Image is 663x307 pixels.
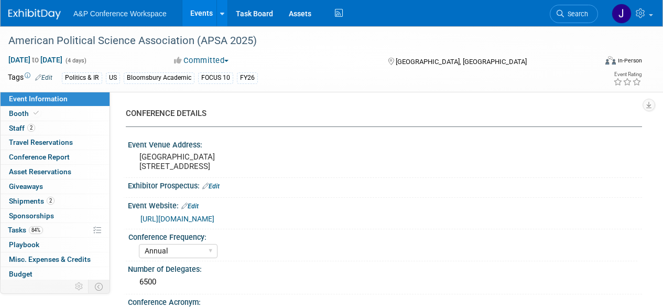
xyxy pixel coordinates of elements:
[126,108,634,119] div: CONFERENCE DETAILS
[9,240,39,249] span: Playbook
[617,57,642,65] div: In-Person
[35,74,52,81] a: Edit
[9,124,35,132] span: Staff
[8,9,61,19] img: ExhibitDay
[8,72,52,84] td: Tags
[139,152,331,171] pre: [GEOGRAPHIC_DATA] [STREET_ADDRESS]
[9,255,91,263] span: Misc. Expenses & Credits
[1,238,110,252] a: Playbook
[136,274,634,290] div: 6500
[1,223,110,237] a: Tasks84%
[47,197,55,205] span: 2
[1,194,110,208] a: Shipments2
[1,252,110,267] a: Misc. Expenses & Credits
[170,55,233,66] button: Committed
[9,270,32,278] span: Budget
[29,226,43,234] span: 84%
[9,197,55,205] span: Shipments
[612,4,632,24] img: Joseph Parry
[8,55,63,65] span: [DATE] [DATE]
[237,72,258,83] div: FY26
[605,56,616,65] img: Format-Inperson.png
[9,153,70,161] span: Conference Report
[30,56,40,64] span: to
[613,72,642,77] div: Event Rating
[1,121,110,135] a: Staff2
[1,92,110,106] a: Event Information
[89,280,110,293] td: Toggle Event Tabs
[70,280,89,293] td: Personalize Event Tab Strip
[9,211,54,220] span: Sponsorships
[1,107,110,121] a: Booth
[128,178,642,192] div: Exhibitor Prospectus:
[73,9,167,18] span: A&P Conference Workspace
[34,110,39,116] i: Booth reservation complete
[1,267,110,281] a: Budget
[181,203,199,210] a: Edit
[9,138,73,146] span: Travel Reservations
[62,72,102,83] div: Politics & IR
[106,72,120,83] div: US
[550,5,598,23] a: Search
[396,58,527,66] span: [GEOGRAPHIC_DATA], [GEOGRAPHIC_DATA]
[9,182,43,190] span: Giveaways
[202,183,220,190] a: Edit
[140,215,214,223] a: [URL][DOMAIN_NAME]
[198,72,233,83] div: FOCUS 10
[8,226,43,234] span: Tasks
[1,165,110,179] a: Asset Reservations
[1,135,110,150] a: Travel Reservations
[1,150,110,164] a: Conference Report
[549,55,642,70] div: Event Format
[9,109,41,118] span: Booth
[128,229,637,242] div: Conference Frequency:
[5,31,588,50] div: American Political Science Association (APSA 2025)
[27,124,35,132] span: 2
[64,57,86,64] span: (4 days)
[9,167,71,176] span: Asset Reservations
[564,10,588,18] span: Search
[1,209,110,223] a: Sponsorships
[128,198,642,211] div: Event Website:
[9,94,68,103] span: Event Information
[128,137,642,150] div: Event Venue Address:
[124,72,194,83] div: Bloomsbury Academic
[128,261,642,274] div: Number of Delegates:
[1,179,110,194] a: Giveaways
